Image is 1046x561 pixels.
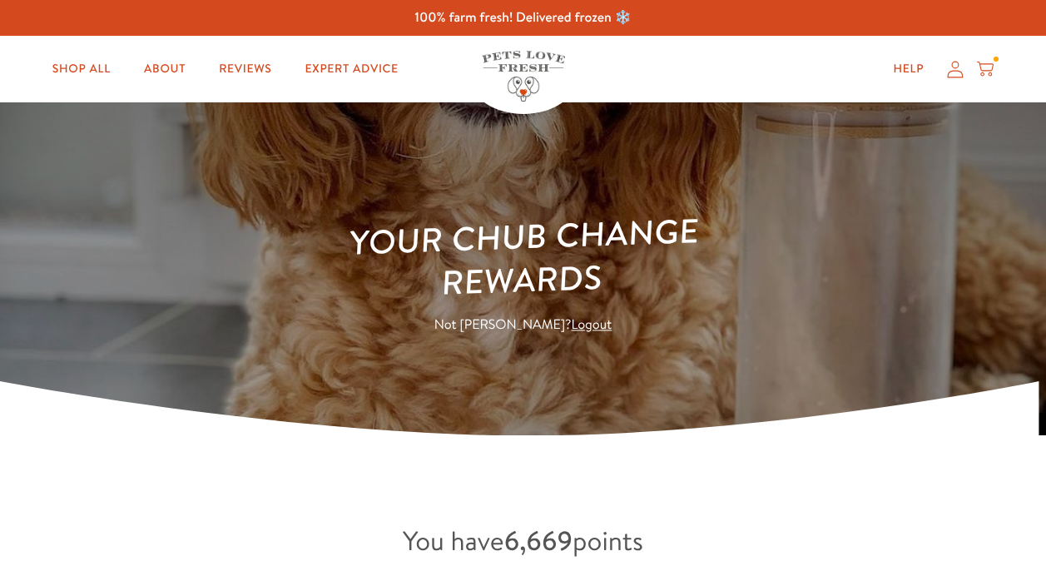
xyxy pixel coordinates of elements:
p: Not [PERSON_NAME]? [284,315,763,337]
a: Shop All [39,52,124,86]
a: Reviews [206,52,285,86]
a: About [131,52,199,86]
a: Expert Advice [292,52,412,86]
img: Pets Love Fresh [482,51,565,102]
a: Logout [571,316,612,335]
a: Help [880,52,937,86]
span: You have points [403,523,643,559]
h1: Your Chub Change Rewards [281,206,765,310]
strong: 6,669 [504,523,573,559]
